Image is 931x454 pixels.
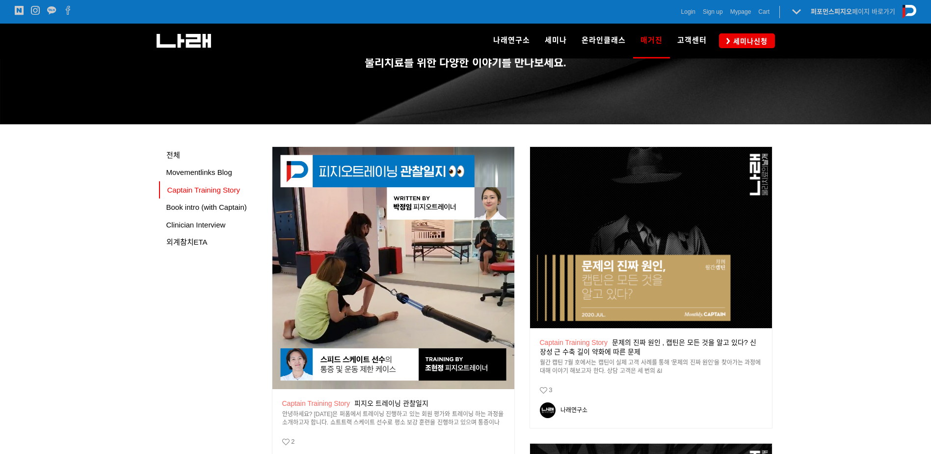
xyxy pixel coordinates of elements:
[159,199,265,216] a: Book intro (with Captain)
[545,36,567,45] span: 세미나
[582,36,626,45] span: 온라인클래스
[549,386,552,394] em: 3
[540,339,612,346] a: Captain Training Story
[166,238,208,246] span: 외계참치ETA
[282,399,353,407] em: Captain Training Story
[166,221,226,229] span: Clinician Interview
[811,8,852,15] strong: 퍼포먼스피지오
[730,36,768,46] span: 세미나신청
[640,32,663,48] span: 매거진
[633,24,670,58] a: 매거진
[540,339,611,346] em: Captain Training Story
[365,57,566,69] span: 물리치료를 위한 다양한 이야기를 만나보세요.
[159,164,265,181] a: Movementlinks Blog
[574,24,633,58] a: 온라인클래스
[159,181,265,199] a: Captain Training Story
[681,7,695,17] a: Login
[703,7,723,17] a: Sign up
[291,438,294,445] em: 2
[159,146,265,164] a: 전체
[811,8,895,15] a: 퍼포먼스피지오페이지 바로가기
[560,407,587,414] div: 나래연구소
[159,233,265,251] a: 외계참치ETA
[282,399,505,408] div: 피지오 트레이닝 관찰일지
[159,216,265,234] a: Clinician Interview
[167,186,240,194] span: Captain Training Story
[758,7,770,17] a: Cart
[670,24,714,58] a: 고객센터
[540,359,761,374] span: 월간 캡틴 7월 호에서는 캡틴이 실제 고객 사례를 통해 '문제의 진짜 원인'을 찾아가는 과정에 대해 이야기 해보고자 한다. 상담 고객은 세 번의 &l
[719,33,775,48] a: 세미나신청
[166,151,180,159] span: 전체
[537,24,574,58] a: 세미나
[166,168,232,176] span: Movementlinks Blog
[282,411,504,426] span: 안녕하세요? [DATE]은 퍼폼에서 트레이닝 진행하고 있는 회원 평가와 트레이닝 하는 과정을 소개하고자 합니다. 쇼트트랙 스케이트 선수로 평소 보강 훈련을 진행하고 있으며 통증이나
[166,203,247,211] span: Book intro (with Captain)
[540,338,762,356] div: 문제의 진짜 원인 , 캡틴은 모든 것을 알고 있다? 신장성 근 수축 길이 약화에 따른 문제
[282,399,354,407] a: Captain Training Story
[493,36,530,45] span: 나래연구소
[486,24,537,58] a: 나래연구소
[730,7,751,17] a: Mypage
[677,36,707,45] span: 고객센터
